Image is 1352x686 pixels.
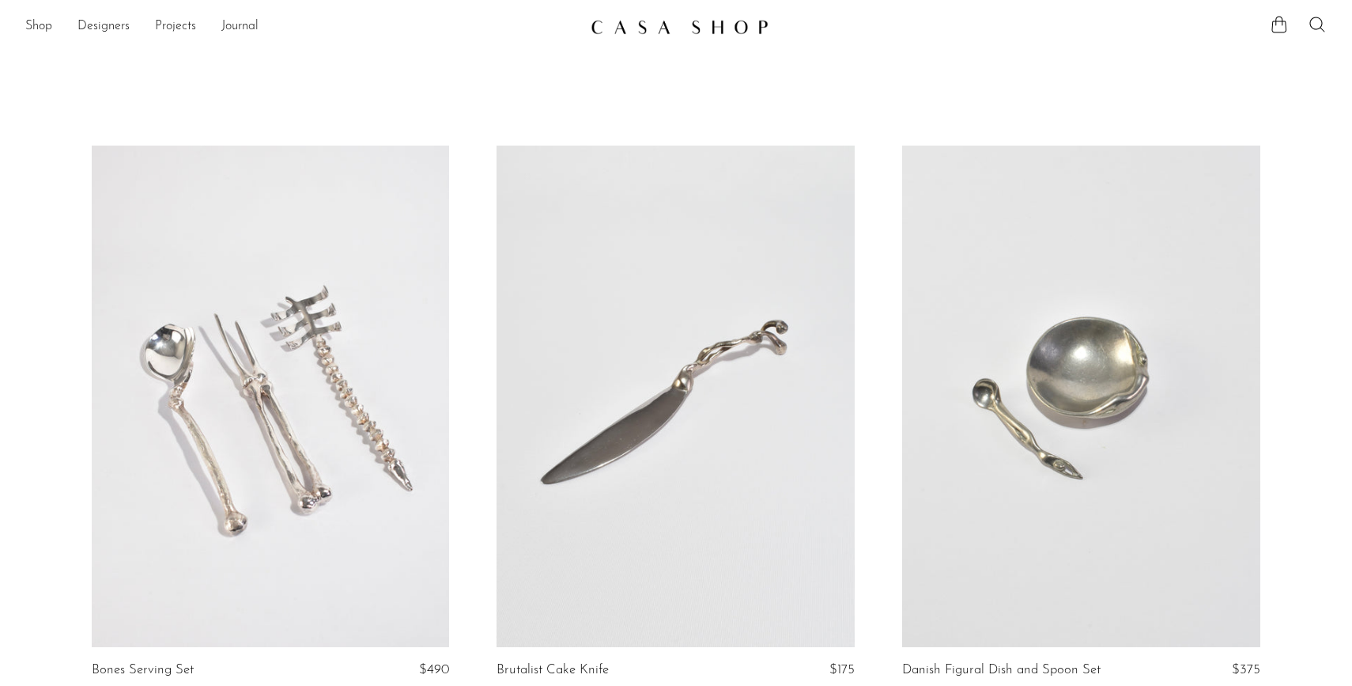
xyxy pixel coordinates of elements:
[77,17,130,37] a: Designers
[92,663,194,677] a: Bones Serving Set
[155,17,196,37] a: Projects
[829,663,855,677] span: $175
[902,663,1101,677] a: Danish Figural Dish and Spoon Set
[221,17,259,37] a: Journal
[497,663,609,677] a: Brutalist Cake Knife
[419,663,449,677] span: $490
[1232,663,1260,677] span: $375
[25,17,52,37] a: Shop
[25,13,578,40] nav: Desktop navigation
[25,13,578,40] ul: NEW HEADER MENU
